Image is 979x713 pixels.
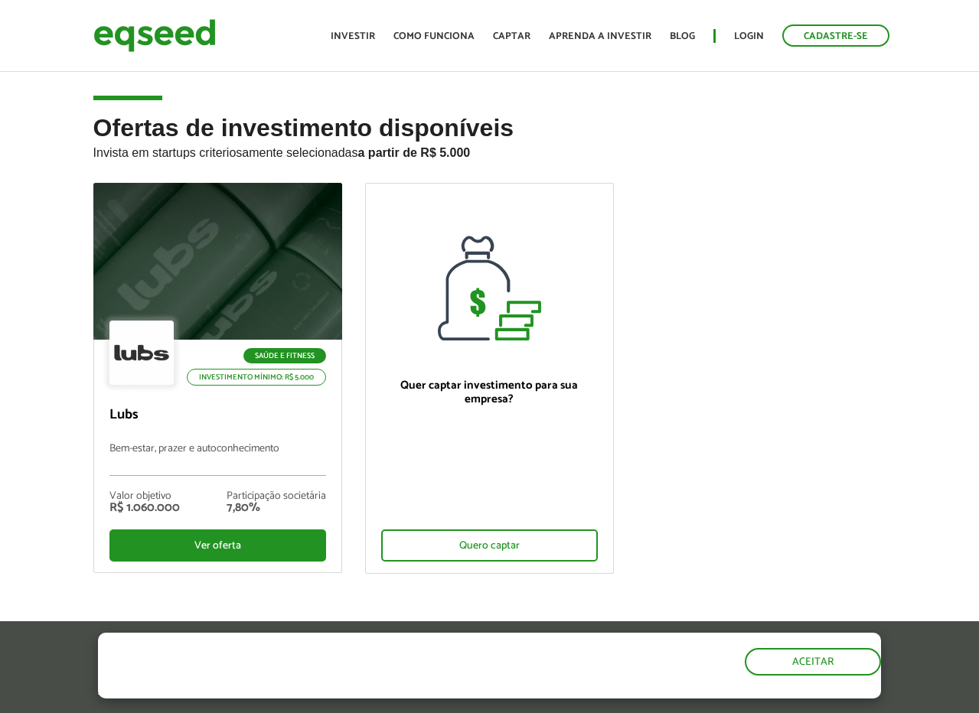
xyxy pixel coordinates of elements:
[93,115,886,183] h2: Ofertas de investimento disponíveis
[365,183,614,574] a: Quer captar investimento para sua empresa? Quero captar
[393,31,475,41] a: Como funciona
[93,183,342,573] a: Saúde e Fitness Investimento mínimo: R$ 5.000 Lubs Bem-estar, prazer e autoconhecimento Valor obj...
[109,491,180,502] div: Valor objetivo
[109,443,326,476] p: Bem-estar, prazer e autoconhecimento
[93,142,886,160] p: Invista em startups criteriosamente selecionadas
[187,369,326,386] p: Investimento mínimo: R$ 5.000
[98,684,568,698] p: Ao clicar em "aceitar", você aceita nossa .
[734,31,764,41] a: Login
[549,31,651,41] a: Aprenda a investir
[358,146,471,159] strong: a partir de R$ 5.000
[381,379,598,406] p: Quer captar investimento para sua empresa?
[381,529,598,562] div: Quero captar
[109,502,180,514] div: R$ 1.060.000
[493,31,530,41] a: Captar
[227,491,326,502] div: Participação societária
[227,502,326,514] div: 7,80%
[93,15,216,56] img: EqSeed
[243,348,326,363] p: Saúde e Fitness
[745,648,881,676] button: Aceitar
[98,633,568,680] h5: O site da EqSeed utiliza cookies para melhorar sua navegação.
[331,31,375,41] a: Investir
[300,685,477,698] a: política de privacidade e de cookies
[670,31,695,41] a: Blog
[109,529,326,562] div: Ver oferta
[109,407,326,424] p: Lubs
[782,24,889,47] a: Cadastre-se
